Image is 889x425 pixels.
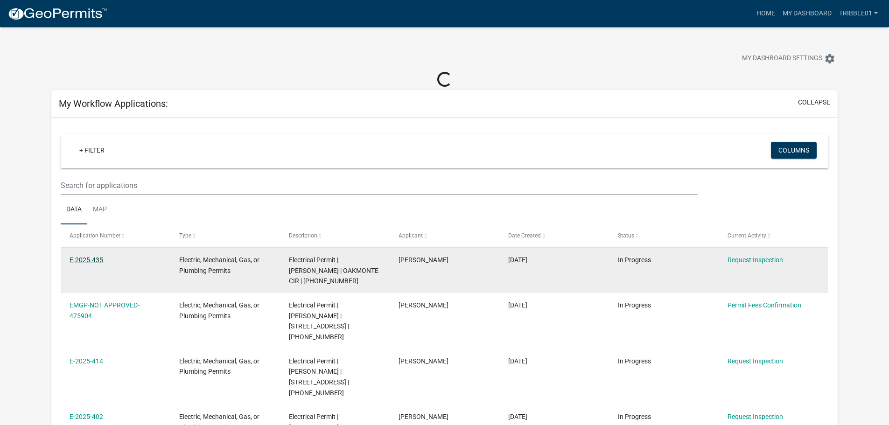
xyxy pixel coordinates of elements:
h5: My Workflow Applications: [59,98,168,109]
span: Applicant [399,232,423,239]
datatable-header-cell: Date Created [499,224,609,247]
datatable-header-cell: Type [170,224,280,247]
button: Columns [771,142,817,159]
span: Electrical Permit | Timothy C Tribble | OAKMONTE CIR | 099-00-00-119 [289,256,378,285]
a: E-2025-435 [70,256,103,264]
datatable-header-cell: Application Number [61,224,170,247]
datatable-header-cell: Current Activity [718,224,828,247]
a: Request Inspection [728,256,783,264]
span: My Dashboard Settings [742,53,822,64]
span: 08/19/2025 [508,413,527,420]
span: 09/09/2025 [508,301,527,309]
a: Data [61,195,87,225]
a: E-2025-402 [70,413,103,420]
span: Electric, Mechanical, Gas, or Plumbing Permits [179,357,259,376]
a: E-2025-414 [70,357,103,365]
span: Description [289,232,317,239]
input: Search for applications [61,176,698,195]
span: Timothy Tribble [399,413,448,420]
span: Electrical Permit | Timothy Tribble | 491 OAKMONTE CIR | 099-00-00-117 [289,357,349,397]
a: + Filter [72,142,112,159]
span: Electric, Mechanical, Gas, or Plumbing Permits [179,301,259,320]
span: Date Created [508,232,541,239]
span: Timothy Tribble [399,357,448,365]
a: Home [753,5,779,22]
a: EMGP-NOT APPROVED-475904 [70,301,140,320]
a: Tribble01 [835,5,882,22]
a: Request Inspection [728,413,783,420]
span: Type [179,232,191,239]
i: settings [824,53,835,64]
datatable-header-cell: Status [609,224,718,247]
a: Permit Fees Confirmation [728,301,801,309]
span: In Progress [618,301,651,309]
span: 08/27/2025 [508,357,527,365]
a: Map [87,195,112,225]
span: Timothy Tribble [399,256,448,264]
button: My Dashboard Settingssettings [735,49,843,68]
button: collapse [798,98,830,107]
span: Application Number [70,232,120,239]
a: My Dashboard [779,5,835,22]
span: In Progress [618,413,651,420]
datatable-header-cell: Description [280,224,390,247]
a: Request Inspection [728,357,783,365]
datatable-header-cell: Applicant [390,224,499,247]
span: In Progress [618,256,651,264]
span: Status [618,232,634,239]
span: In Progress [618,357,651,365]
span: Electric, Mechanical, Gas, or Plumbing Permits [179,256,259,274]
span: Electrical Permit | Timothy C Tribble | 478 OAKMONTE CIR | 099-00-00-130 [289,301,349,341]
span: 09/09/2025 [508,256,527,264]
span: Timothy Tribble [399,301,448,309]
span: Current Activity [728,232,766,239]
